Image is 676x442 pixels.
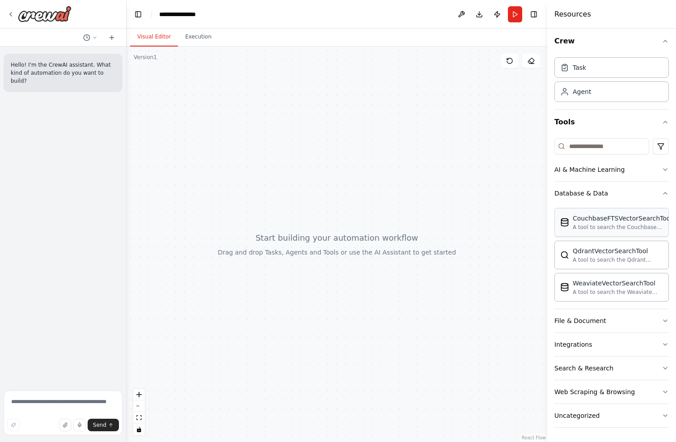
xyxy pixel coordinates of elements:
[7,419,20,431] button: Improve this prompt
[554,380,669,404] button: Web Scraping & Browsing
[560,218,569,227] img: Couchbaseftsvectorsearchtool
[554,165,625,174] div: AI & Machine Learning
[573,256,663,263] div: A tool to search the Qdrant database for relevant information on internal documents.
[560,283,569,292] img: Weaviatevectorsearchtool
[133,424,145,435] button: toggle interactivity
[133,389,145,435] div: React Flow controls
[554,316,606,325] div: File & Document
[134,54,157,61] div: Version 1
[178,28,219,47] button: Execution
[554,333,669,356] button: Integrations
[554,205,669,309] div: Database & Data
[554,387,635,396] div: Web Scraping & Browsing
[59,419,72,431] button: Upload files
[573,87,591,96] div: Agent
[18,6,72,22] img: Logo
[573,224,672,231] div: A tool to search the Couchbase database for relevant information on internal documents.
[554,110,669,135] button: Tools
[554,411,600,420] div: Uncategorized
[554,404,669,427] button: Uncategorized
[573,214,672,223] div: CouchbaseFTSVectorSearchTool
[573,279,663,288] div: WeaviateVectorSearchTool
[554,189,608,198] div: Database & Data
[573,63,586,72] div: Task
[554,309,669,332] button: File & Document
[80,32,101,43] button: Switch to previous chat
[73,419,86,431] button: Click to speak your automation idea
[93,421,106,429] span: Send
[133,389,145,400] button: zoom in
[554,340,592,349] div: Integrations
[130,28,178,47] button: Visual Editor
[554,9,591,20] h4: Resources
[573,289,663,296] div: A tool to search the Weaviate database for relevant information on internal documents.
[159,10,205,19] nav: breadcrumb
[554,54,669,109] div: Crew
[554,135,669,435] div: Tools
[554,158,669,181] button: AI & Machine Learning
[554,357,669,380] button: Search & Research
[11,61,115,85] p: Hello! I'm the CrewAI assistant. What kind of automation do you want to build?
[554,182,669,205] button: Database & Data
[105,32,119,43] button: Start a new chat
[88,419,119,431] button: Send
[522,435,546,440] a: React Flow attribution
[132,8,144,21] button: Hide left sidebar
[573,246,663,255] div: QdrantVectorSearchTool
[133,400,145,412] button: zoom out
[554,364,613,373] div: Search & Research
[528,8,540,21] button: Hide right sidebar
[133,412,145,424] button: fit view
[560,251,569,259] img: Qdrantvectorsearchtool
[554,29,669,54] button: Crew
